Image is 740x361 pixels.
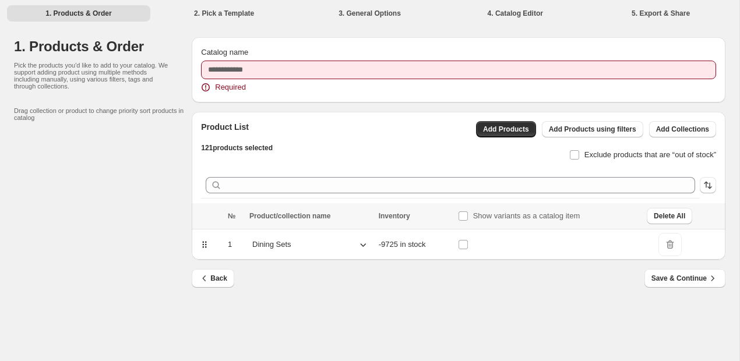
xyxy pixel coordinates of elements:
[252,239,291,250] p: Dining Sets
[215,82,246,93] span: Required
[375,229,454,260] td: -9725 in stock
[249,212,330,220] span: Product/collection name
[542,121,643,137] button: Add Products using filters
[656,125,709,134] span: Add Collections
[228,240,232,249] span: 1
[379,211,451,221] div: Inventory
[14,37,192,56] h1: 1. Products & Order
[201,121,273,133] h2: Product List
[649,121,716,137] button: Add Collections
[584,150,716,159] span: Exclude products that are “out of stock”
[647,208,692,224] button: Delete All
[201,48,248,56] span: Catalog name
[476,121,536,137] button: Add Products
[549,125,636,134] span: Add Products using filters
[14,107,192,121] p: Drag collection or product to change priority sort products in catalog
[483,125,529,134] span: Add Products
[651,272,718,284] span: Save & Continue
[201,144,273,152] span: 121 products selected
[14,62,168,90] p: Pick the products you'd like to add to your catalog. We support adding product using multiple met...
[192,269,234,288] button: Back
[473,211,580,220] span: Show variants as a catalog item
[228,212,235,220] span: №
[199,272,227,284] span: Back
[654,211,685,221] span: Delete All
[644,269,725,288] button: Save & Continue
